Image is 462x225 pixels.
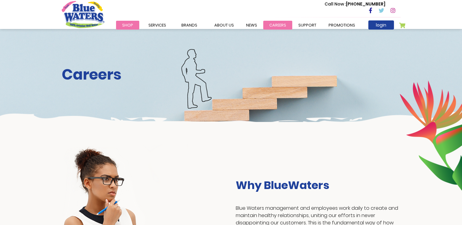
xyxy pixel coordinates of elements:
[322,21,361,30] a: Promotions
[368,20,394,30] a: login
[292,21,322,30] a: support
[122,22,133,28] span: Shop
[62,1,104,28] a: store logo
[399,80,462,191] img: career-intro-leaves.png
[148,22,166,28] span: Services
[240,21,263,30] a: News
[325,1,385,7] p: [PHONE_NUMBER]
[181,22,197,28] span: Brands
[236,179,401,192] h3: Why BlueWaters
[263,21,292,30] a: careers
[208,21,240,30] a: about us
[325,1,346,7] span: Call Now :
[62,66,401,84] h2: Careers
